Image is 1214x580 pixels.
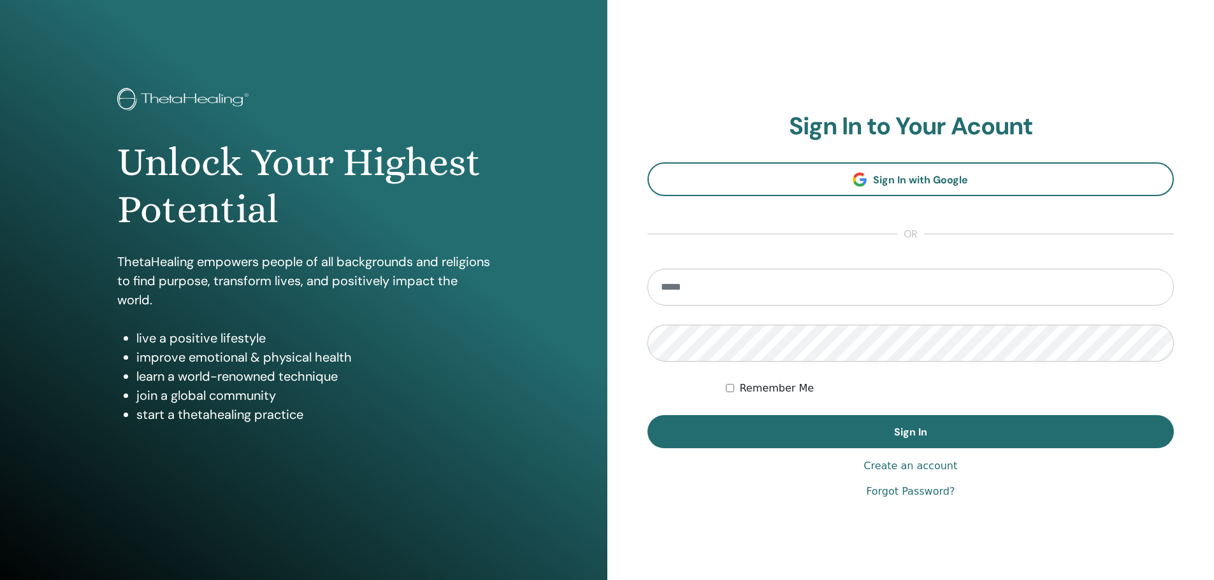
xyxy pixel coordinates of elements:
a: Create an account [864,458,957,474]
li: improve emotional & physical health [136,348,490,367]
label: Remember Me [739,381,814,396]
li: live a positive lifestyle [136,329,490,348]
button: Sign In [647,415,1174,448]
a: Sign In with Google [647,162,1174,196]
li: start a thetahealing practice [136,405,490,424]
div: Keep me authenticated indefinitely or until I manually logout [726,381,1174,396]
p: ThetaHealing empowers people of all backgrounds and religions to find purpose, transform lives, a... [117,252,490,309]
li: learn a world-renowned technique [136,367,490,386]
li: join a global community [136,386,490,405]
span: Sign In [894,425,927,439]
a: Forgot Password? [866,484,955,499]
h1: Unlock Your Highest Potential [117,139,490,234]
h2: Sign In to Your Acount [647,112,1174,141]
span: Sign In with Google [873,173,968,187]
span: or [897,227,924,242]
